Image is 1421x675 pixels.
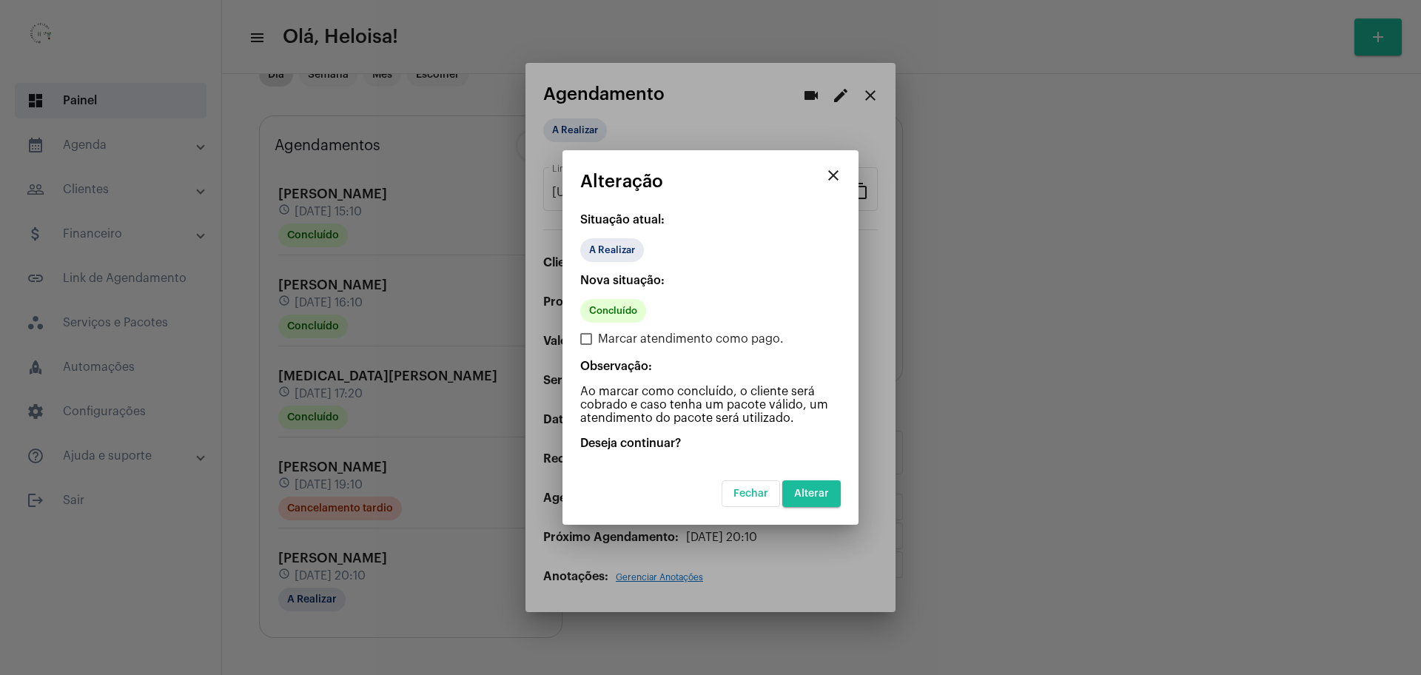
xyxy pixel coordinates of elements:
[782,480,841,507] button: Alterar
[733,488,768,499] span: Fechar
[794,488,829,499] span: Alterar
[580,213,841,226] p: Situação atual:
[824,167,842,184] mat-icon: close
[580,385,841,425] p: Ao marcar como concluído, o cliente será cobrado e caso tenha um pacote válido, um atendimento do...
[598,330,784,348] span: Marcar atendimento como pago.
[722,480,780,507] button: Fechar
[580,299,646,323] mat-chip: Concluído
[580,360,841,373] p: Observação:
[580,274,841,287] p: Nova situação:
[580,172,663,191] span: Alteração
[580,238,644,262] mat-chip: A Realizar
[580,437,841,450] p: Deseja continuar?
